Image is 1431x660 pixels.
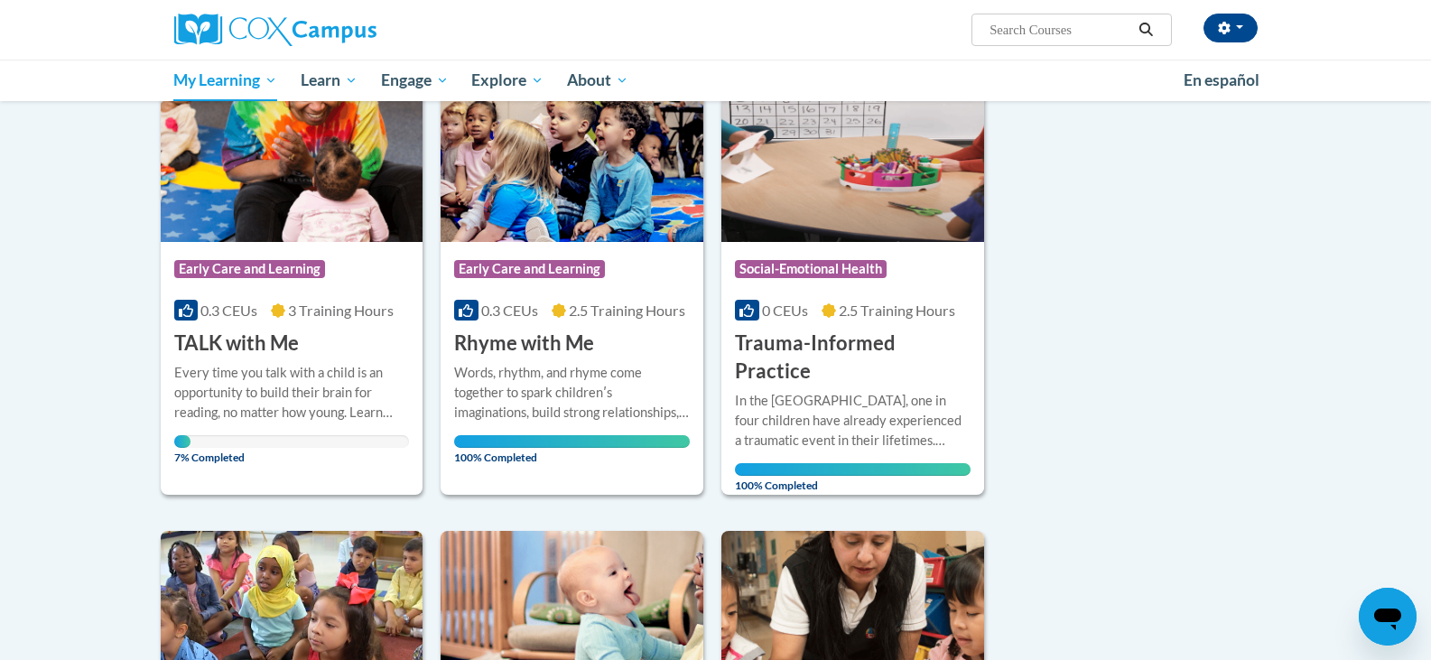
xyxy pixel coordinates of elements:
[454,330,594,358] h3: Rhyme with Me
[289,60,369,101] a: Learn
[735,260,887,278] span: Social-Emotional Health
[567,70,628,91] span: About
[721,58,984,242] img: Course Logo
[1184,70,1259,89] span: En español
[174,435,190,464] span: 7% Completed
[174,260,325,278] span: Early Care and Learning
[174,330,299,358] h3: TALK with Me
[161,58,423,495] a: Course LogoEarly Care and Learning0.3 CEUs3 Training Hours TALK with MeEvery time you talk with a...
[735,463,971,492] span: 100% Completed
[161,58,423,242] img: Course Logo
[301,70,358,91] span: Learn
[147,60,1285,101] div: Main menu
[174,14,517,46] a: Cox Campus
[735,391,971,451] div: In the [GEOGRAPHIC_DATA], one in four children have already experienced a traumatic event in thei...
[288,302,394,319] span: 3 Training Hours
[441,58,703,495] a: Course LogoEarly Care and Learning0.3 CEUs2.5 Training Hours Rhyme with MeWords, rhythm, and rhym...
[454,435,690,448] div: Your progress
[481,302,538,319] span: 0.3 CEUs
[988,19,1132,41] input: Search Courses
[1203,14,1258,42] button: Account Settings
[454,363,690,423] div: Words, rhythm, and rhyme come together to spark childrenʹs imaginations, build strong relationshi...
[1359,588,1417,646] iframe: Button to launch messaging window
[369,60,460,101] a: Engage
[1172,61,1271,99] a: En español
[460,60,555,101] a: Explore
[441,58,703,242] img: Course Logo
[471,70,544,91] span: Explore
[721,58,984,495] a: Course LogoSocial-Emotional Health0 CEUs2.5 Training Hours Trauma-Informed PracticeIn the [GEOGRA...
[174,435,190,448] div: Your progress
[454,435,690,464] span: 100% Completed
[173,70,277,91] span: My Learning
[569,302,685,319] span: 2.5 Training Hours
[174,363,410,423] div: Every time you talk with a child is an opportunity to build their brain for reading, no matter ho...
[735,463,971,476] div: Your progress
[454,260,605,278] span: Early Care and Learning
[200,302,257,319] span: 0.3 CEUs
[555,60,640,101] a: About
[163,60,290,101] a: My Learning
[735,330,971,386] h3: Trauma-Informed Practice
[381,70,449,91] span: Engage
[762,302,808,319] span: 0 CEUs
[839,302,955,319] span: 2.5 Training Hours
[174,14,376,46] img: Cox Campus
[1132,19,1159,41] button: Search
